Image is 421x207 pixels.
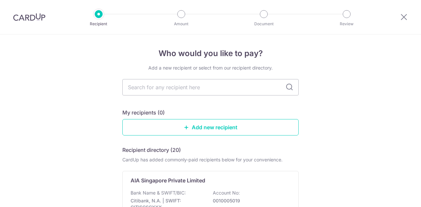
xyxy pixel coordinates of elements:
div: Add a new recipient or select from our recipient directory. [122,65,299,71]
div: CardUp has added commonly-paid recipients below for your convenience. [122,156,299,163]
input: Search for any recipient here [122,79,299,95]
h5: My recipients (0) [122,109,165,116]
p: Review [322,21,371,27]
h5: Recipient directory (20) [122,146,181,154]
p: Document [239,21,288,27]
p: AIA Singapore Private Limited [131,176,205,184]
p: Bank Name & SWIFT/BIC: [131,190,186,196]
p: 0010005019 [213,197,286,204]
p: Recipient [74,21,123,27]
img: CardUp [13,13,45,21]
p: Amount [157,21,206,27]
h4: Who would you like to pay? [122,48,299,59]
a: Add new recipient [122,119,299,135]
p: Account No: [213,190,240,196]
iframe: Opens a widget where you can find more information [379,187,414,204]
